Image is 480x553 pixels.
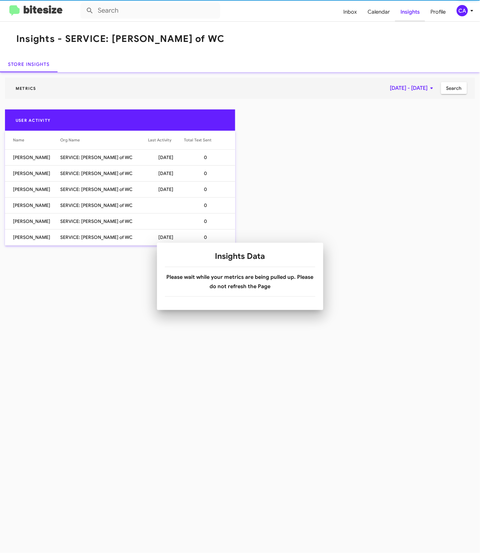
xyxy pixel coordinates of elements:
td: [PERSON_NAME] [5,149,60,165]
b: Please wait while your metrics are being pulled up. Please do not refresh the Page [167,274,314,290]
td: [PERSON_NAME] [5,165,60,181]
span: [DATE] - [DATE] [390,82,436,94]
td: [PERSON_NAME] [5,213,60,229]
span: Search [446,82,462,94]
td: 0 [184,213,235,229]
td: 0 [184,197,235,213]
div: Org Name [60,137,80,143]
td: SERVICE: [PERSON_NAME] of WC [60,181,148,197]
td: [PERSON_NAME] [5,197,60,213]
td: [DATE] [148,229,184,245]
td: 0 [184,165,235,181]
td: [PERSON_NAME] [5,181,60,197]
div: Total Text Sent [184,137,212,143]
span: Inbox [338,2,362,22]
td: 0 [184,181,235,197]
h1: Insights Data [165,251,315,262]
div: Last Activity [148,137,172,143]
span: Calendar [362,2,395,22]
div: Name [13,137,24,143]
td: 0 [184,229,235,245]
td: 0 [184,149,235,165]
span: Profile [425,2,451,22]
h1: Insights - SERVICE: [PERSON_NAME] of WC [16,34,225,44]
td: SERVICE: [PERSON_NAME] of WC [60,213,148,229]
td: [DATE] [148,181,184,197]
td: SERVICE: [PERSON_NAME] of WC [60,197,148,213]
td: [PERSON_NAME] [5,229,60,245]
td: [DATE] [148,165,184,181]
div: CA [457,5,468,16]
span: Metrics [10,86,42,91]
span: User Activity [10,118,56,123]
td: SERVICE: [PERSON_NAME] of WC [60,229,148,245]
td: SERVICE: [PERSON_NAME] of WC [60,149,148,165]
span: Insights [395,2,425,22]
input: Search [80,3,220,19]
td: [DATE] [148,149,184,165]
td: SERVICE: [PERSON_NAME] of WC [60,165,148,181]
